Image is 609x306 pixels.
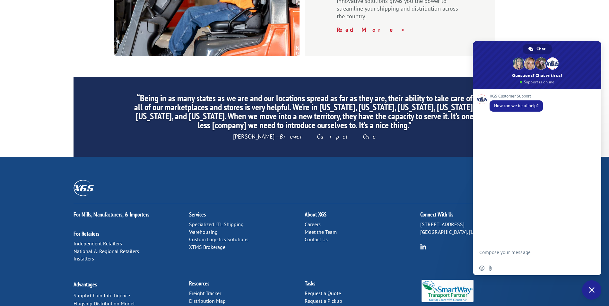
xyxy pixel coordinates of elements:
a: Supply Chain Intelligence [74,292,130,299]
div: Close chat [582,280,601,300]
h2: Connect With Us [420,212,536,221]
a: Request a Pickup [305,298,342,304]
span: How can we be of help? [494,103,538,108]
a: About XGS [305,211,326,218]
a: Custom Logistics Solutions [189,236,248,242]
img: Smartway_Logo [420,280,475,302]
img: group-6 [420,243,426,250]
a: Read More > [337,26,405,33]
a: Distribution Map [189,298,226,304]
a: National & Regional Retailers [74,248,139,254]
h2: Tasks [305,281,420,290]
a: For Retailers [74,230,99,237]
span: XGS Customer Support [490,94,543,98]
p: [STREET_ADDRESS] [GEOGRAPHIC_DATA], [US_STATE] 37421 [420,221,536,236]
h2: “Being in as many states as we are and our locations spread as far as they are, their ability to ... [134,94,475,133]
span: Insert an emoji [479,266,484,271]
a: Advantages [74,281,97,288]
a: Installers [74,255,94,262]
a: Request a Quote [305,290,341,296]
a: Services [189,211,206,218]
a: Specialized LTL Shipping [189,221,244,227]
a: Warehousing [189,229,218,235]
textarea: Compose your message... [479,250,581,261]
a: Careers [305,221,321,227]
a: Freight Tracker [189,290,221,296]
a: For Mills, Manufacturers, & Importers [74,211,149,218]
a: Meet the Team [305,229,337,235]
div: Chat [523,44,552,54]
a: XTMS Brokerage [189,244,225,250]
img: XGS_Logos_ALL_2024_All_White [74,180,94,196]
span: [PERSON_NAME] – [233,133,376,140]
a: Resources [189,280,209,287]
a: Independent Retailers [74,240,122,247]
a: Contact Us [305,236,328,242]
em: Brewer Carpet One [280,133,376,140]
span: Chat [536,44,545,54]
span: Send a file [488,266,493,271]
